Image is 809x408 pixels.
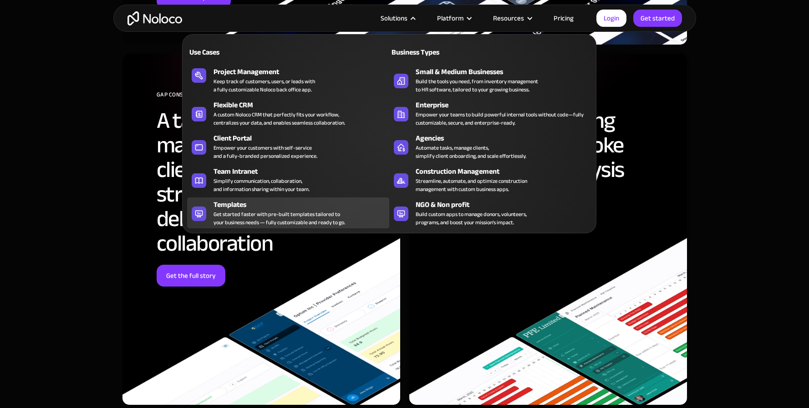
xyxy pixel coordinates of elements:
[389,131,591,162] a: AgenciesAutomate tasks, manage clients,simplify client onboarding, and scale effortlessly.
[389,164,591,195] a: Construction ManagementStreamline, automate, and optimize constructionmanagement with custom busi...
[416,100,595,111] div: Enterprise
[187,41,389,62] a: Use Cases
[416,111,587,127] div: Empower your teams to build powerful internal tools without code—fully customizable, secure, and ...
[416,77,538,94] div: Build the tools you need, from inventory management to HR software, tailored to your growing busi...
[437,12,463,24] div: Platform
[389,47,487,58] div: Business Types
[381,12,407,24] div: Solutions
[542,12,585,24] a: Pricing
[369,12,426,24] div: Solutions
[127,11,182,25] a: home
[416,199,595,210] div: NGO & Non profit
[214,100,393,111] div: Flexible CRM
[416,177,527,193] div: Streamline, automate, and optimize construction management with custom business apps.
[416,66,595,77] div: Small & Medium Businesses
[214,199,393,210] div: Templates
[214,210,345,227] div: Get started faster with pre-built templates tailored to your business needs — fully customizable ...
[187,131,389,162] a: Client PortalEmpower your customers with self-serviceand a fully-branded personalized experience.
[493,12,524,24] div: Resources
[416,210,527,227] div: Build custom apps to manage donors, volunteers, programs, and boost your mission’s impact.
[187,47,285,58] div: Use Cases
[416,166,595,177] div: Construction Management
[389,65,591,96] a: Small & Medium BusinessesBuild the tools you need, from inventory managementto HR software, tailo...
[182,21,596,233] nav: Solutions
[389,98,591,129] a: EnterpriseEmpower your teams to build powerful internal tools without code—fully customizable, se...
[389,41,591,62] a: Business Types
[157,108,387,256] h2: A tailored project management system & client portal for streamlined project delivery and real-ti...
[482,12,542,24] div: Resources
[633,10,682,27] a: Get started
[214,166,393,177] div: Team Intranet
[596,10,626,27] a: Login
[157,265,225,287] a: Get the full story
[416,144,526,160] div: Automate tasks, manage clients, simplify client onboarding, and scale effortlessly.
[214,177,310,193] div: Simplify communication, collaboration, and information sharing within your team.
[187,197,389,228] a: TemplatesGet started faster with pre-built templates tailored toyour business needs — fully custo...
[214,133,393,144] div: Client Portal
[187,164,389,195] a: Team IntranetSimplify communication, collaboration,and information sharing within your team.
[214,66,393,77] div: Project Management
[416,133,595,144] div: Agencies
[157,88,387,108] div: GAP Consulting
[187,65,389,96] a: Project ManagementKeep track of customers, users, or leads witha fully customizable Noloco back o...
[214,144,317,160] div: Empower your customers with self-service and a fully-branded personalized experience.
[214,77,315,94] div: Keep track of customers, users, or leads with a fully customizable Noloco back office app.
[214,111,345,127] div: A custom Noloco CRM that perfectly fits your workflow, centralizes your data, and enables seamles...
[187,98,389,129] a: Flexible CRMA custom Noloco CRM that perfectly fits your workflow,centralizes your data, and enab...
[389,197,591,228] a: NGO & Non profitBuild custom apps to manage donors, volunteers,programs, and boost your mission’s...
[426,12,482,24] div: Platform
